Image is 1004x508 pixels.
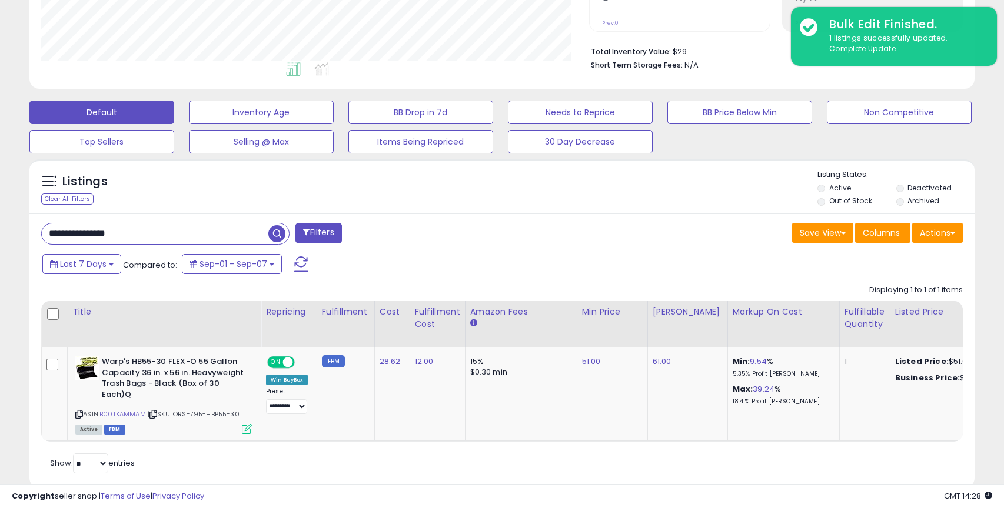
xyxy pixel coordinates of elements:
[99,409,146,419] a: B00TKAMMAM
[75,356,99,380] img: 51GoDmJ2YrL._SL40_.jpg
[152,490,204,502] a: Privacy Policy
[123,259,177,270] span: Compared to:
[348,130,493,153] button: Items Being Repriced
[944,490,992,502] span: 2025-09-15 14:28 GMT
[29,130,174,153] button: Top Sellers
[322,355,345,367] small: FBM
[912,223,963,243] button: Actions
[380,306,405,318] div: Cost
[268,357,283,367] span: ON
[470,367,568,377] div: $0.30 min
[295,223,341,243] button: Filters
[792,223,853,243] button: Save View
[869,285,963,296] div: Displaying 1 to 1 of 1 items
[470,318,477,329] small: Amazon Fees.
[582,306,643,318] div: Min Price
[60,258,107,270] span: Last 7 Days
[182,254,282,274] button: Sep-01 - Sep-07
[415,306,460,330] div: Fulfillment Cost
[29,101,174,124] button: Default
[75,425,102,435] span: All listings currently available for purchase on Amazon
[829,196,872,206] label: Out of Stock
[733,356,830,378] div: %
[12,491,204,502] div: seller snap | |
[591,46,671,56] b: Total Inventory Value:
[508,130,653,153] button: 30 Day Decrease
[733,306,835,318] div: Markup on Cost
[348,101,493,124] button: BB Drop in 7d
[322,306,370,318] div: Fulfillment
[582,356,601,367] a: 51.00
[827,101,972,124] button: Non Competitive
[667,101,812,124] button: BB Price Below Min
[727,301,839,347] th: The percentage added to the cost of goods (COGS) that forms the calculator for Min & Max prices.
[62,173,108,190] h5: Listings
[895,306,997,318] div: Listed Price
[653,356,671,367] a: 61.00
[817,169,975,181] p: Listing States:
[845,306,885,330] div: Fulfillable Quantity
[895,356,993,367] div: $51.00
[855,223,910,243] button: Columns
[829,183,851,193] label: Active
[148,409,240,419] span: | SKU: ORS-795-HBP55-30
[653,306,723,318] div: [PERSON_NAME]
[102,356,245,403] b: Warp's HB55-30 FLEX-O 55 Gallon Capacity 36 in. x 56 in. Heavyweight Trash Bags - Black (Box of 3...
[750,356,767,367] a: 9.54
[189,101,334,124] button: Inventory Age
[104,425,125,435] span: FBM
[50,457,135,469] span: Show: entries
[863,227,900,239] span: Columns
[684,59,699,71] span: N/A
[602,19,619,26] small: Prev: 0
[266,306,312,318] div: Repricing
[733,384,830,406] div: %
[266,375,308,385] div: Win BuyBox
[733,370,830,378] p: 5.35% Profit [PERSON_NAME]
[829,44,896,54] u: Complete Update
[101,490,151,502] a: Terms of Use
[266,387,308,414] div: Preset:
[820,16,988,33] div: Bulk Edit Finished.
[508,101,653,124] button: Needs to Reprice
[72,306,256,318] div: Title
[189,130,334,153] button: Selling @ Max
[820,33,988,55] div: 1 listings successfully updated.
[733,356,750,367] b: Min:
[293,357,312,367] span: OFF
[200,258,267,270] span: Sep-01 - Sep-07
[75,356,252,433] div: ASIN:
[907,183,952,193] label: Deactivated
[380,356,401,367] a: 28.62
[42,254,121,274] button: Last 7 Days
[12,490,55,502] strong: Copyright
[470,306,572,318] div: Amazon Fees
[733,383,753,395] b: Max:
[41,193,94,205] div: Clear All Filters
[733,397,830,406] p: 18.41% Profit [PERSON_NAME]
[415,356,434,367] a: 12.00
[845,356,881,367] div: 1
[753,383,774,395] a: 39.24
[591,44,954,58] li: $29
[895,372,960,383] b: Business Price:
[907,196,939,206] label: Archived
[591,60,683,70] b: Short Term Storage Fees:
[470,356,568,367] div: 15%
[895,356,949,367] b: Listed Price:
[895,373,993,383] div: $51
